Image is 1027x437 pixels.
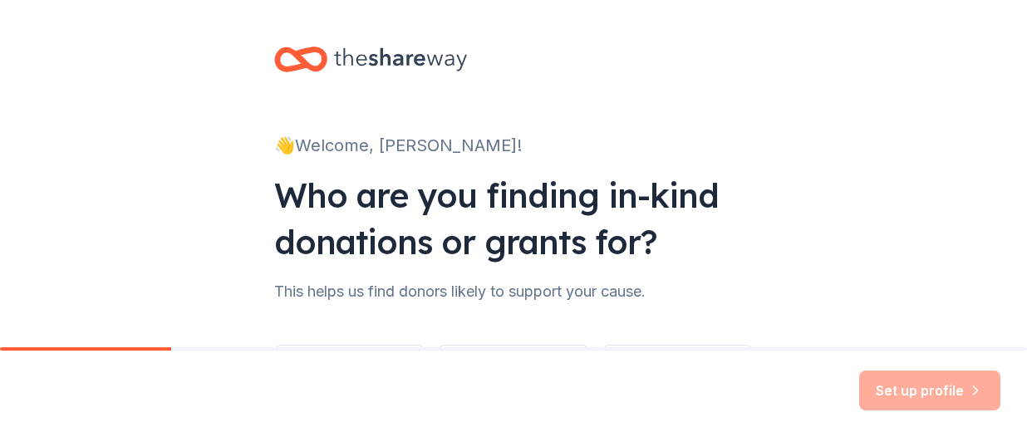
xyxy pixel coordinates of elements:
button: Nonprofit [274,345,425,425]
div: Who are you finding in-kind donations or grants for? [274,172,753,265]
button: Other group [438,345,588,425]
div: This helps us find donors likely to support your cause. [274,278,753,305]
div: 👋 Welcome, [PERSON_NAME]! [274,132,753,159]
button: Individual [602,345,753,425]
